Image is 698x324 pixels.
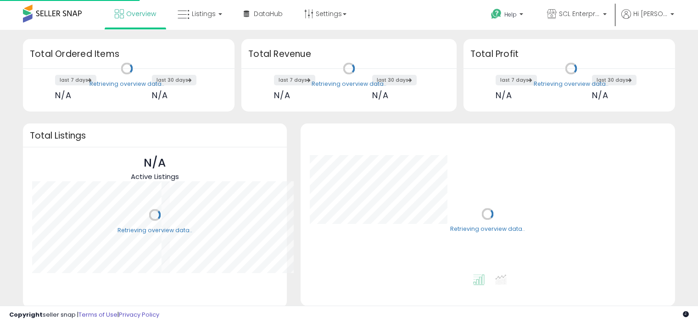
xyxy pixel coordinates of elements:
span: Overview [126,9,156,18]
span: DataHub [254,9,283,18]
span: Hi [PERSON_NAME] [633,9,668,18]
a: Hi [PERSON_NAME] [621,9,674,30]
a: Help [484,1,532,30]
strong: Copyright [9,310,43,319]
div: Retrieving overview data.. [450,225,525,234]
span: SCL Enterprises [559,9,600,18]
div: Retrieving overview data.. [312,80,386,88]
div: Retrieving overview data.. [117,226,192,235]
div: seller snap | | [9,311,159,319]
i: Get Help [491,8,502,20]
div: Retrieving overview data.. [89,80,164,88]
span: Help [504,11,517,18]
span: Listings [192,9,216,18]
div: Retrieving overview data.. [534,80,609,88]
